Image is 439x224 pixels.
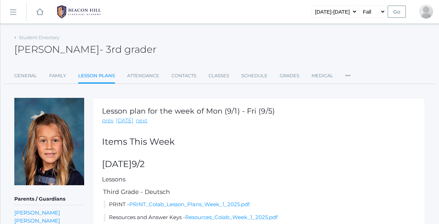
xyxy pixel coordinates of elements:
img: BHCALogos-05-308ed15e86a5a0abce9b8dd61676a3503ac9727e845dece92d48e8588c001991.png [53,3,105,21]
a: Contacts [171,69,196,83]
a: Family [49,69,66,83]
div: Ashley Scrudato [419,5,433,19]
a: Classes [208,69,229,83]
a: Schedule [241,69,268,83]
a: Lesson Plans [78,69,115,84]
a: Student Directory [19,35,59,40]
li: Resources and Answer Keys - [104,214,416,222]
h1: Lesson plan for the week of Mon (9/1) - Fri (9/5) [102,107,275,115]
a: next [136,117,147,125]
h5: Third Grade - Deutsch [102,189,416,195]
a: General [14,69,37,83]
h5: Lessons [102,176,416,183]
span: - 3rd grader [100,43,156,55]
li: PRINT - [104,201,416,209]
a: Grades [280,69,299,83]
a: Medical [312,69,333,83]
a: prev [102,117,114,125]
input: Go [388,6,406,18]
span: 9/2 [132,159,145,169]
a: Attendance [127,69,159,83]
h2: [DATE] [102,159,416,169]
img: Isabella Scrudato [14,98,84,185]
h5: Parents / Guardians [14,193,84,205]
h2: Items This Week [102,137,416,147]
a: [DATE] [116,117,133,125]
a: PRINT_Colab_Lesson_Plans_Week_1_2025.pdf [129,201,250,208]
a: [PERSON_NAME] [14,209,60,217]
h2: [PERSON_NAME] [14,44,156,55]
a: Resources_Colab_Week_1_2025.pdf [185,214,278,221]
